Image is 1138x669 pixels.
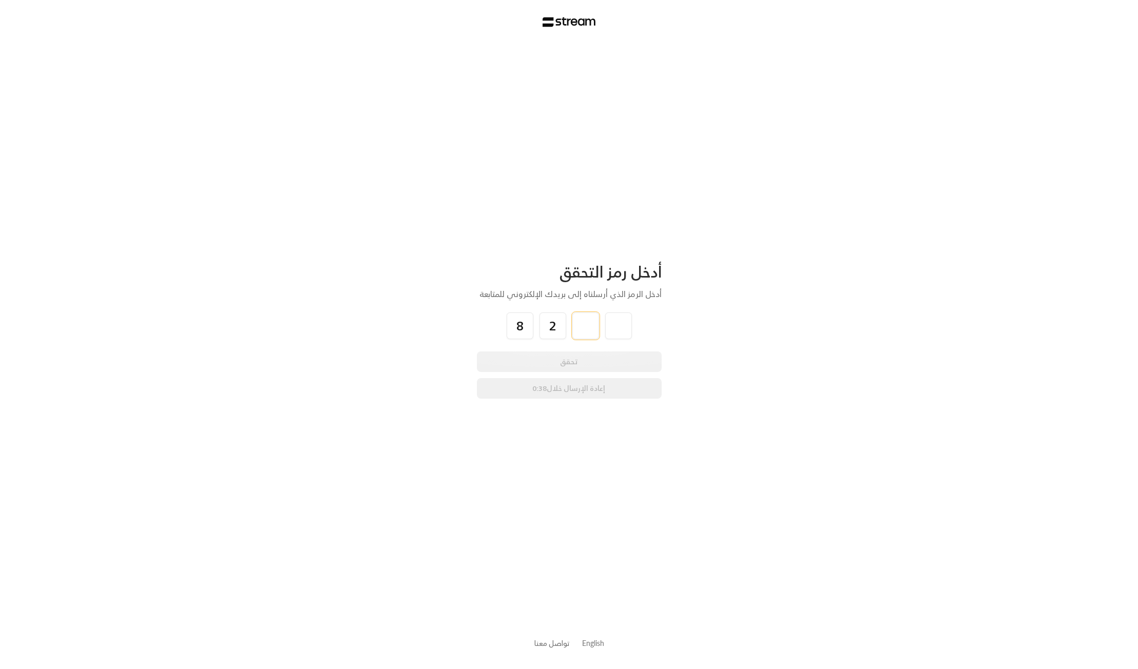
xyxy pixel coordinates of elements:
div: أدخل رمز التحقق [477,262,662,282]
button: تواصل معنا [534,638,570,648]
a: تواصل معنا [534,637,570,650]
div: أدخل الرمز الذي أرسلناه إلى بريدك الإلكتروني للمتابعة [477,288,662,300]
img: Stream Logo [543,17,595,27]
a: English [582,634,604,653]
